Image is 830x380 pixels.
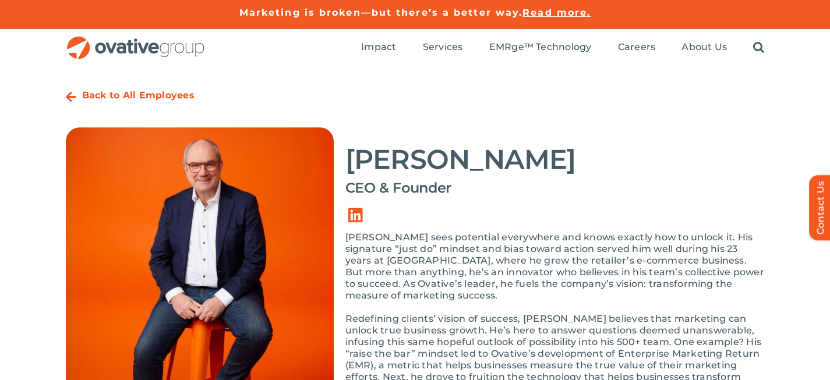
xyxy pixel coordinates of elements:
[618,41,656,54] a: Careers
[361,41,396,53] span: Impact
[423,41,463,54] a: Services
[753,41,764,54] a: Search
[489,41,592,54] a: EMRge™ Technology
[423,41,463,53] span: Services
[345,180,765,196] h4: CEO & Founder
[618,41,656,53] span: Careers
[239,7,523,18] a: Marketing is broken—but there’s a better way.
[345,232,765,301] p: [PERSON_NAME] sees potential everywhere and knows exactly how to unlock it. His signature “just d...
[489,41,592,53] span: EMRge™ Technology
[361,29,764,66] nav: Menu
[82,90,195,101] a: Back to All Employees
[66,35,206,46] a: OG_Full_horizontal_RGB
[681,41,727,53] span: About Us
[361,41,396,54] a: Impact
[340,199,372,232] a: Link to https://www.linkedin.com/in/dalenitschke/
[522,7,591,18] a: Read more.
[66,91,76,103] a: Link to https://ovative.com/about-us/people/
[345,145,765,174] h2: [PERSON_NAME]
[681,41,727,54] a: About Us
